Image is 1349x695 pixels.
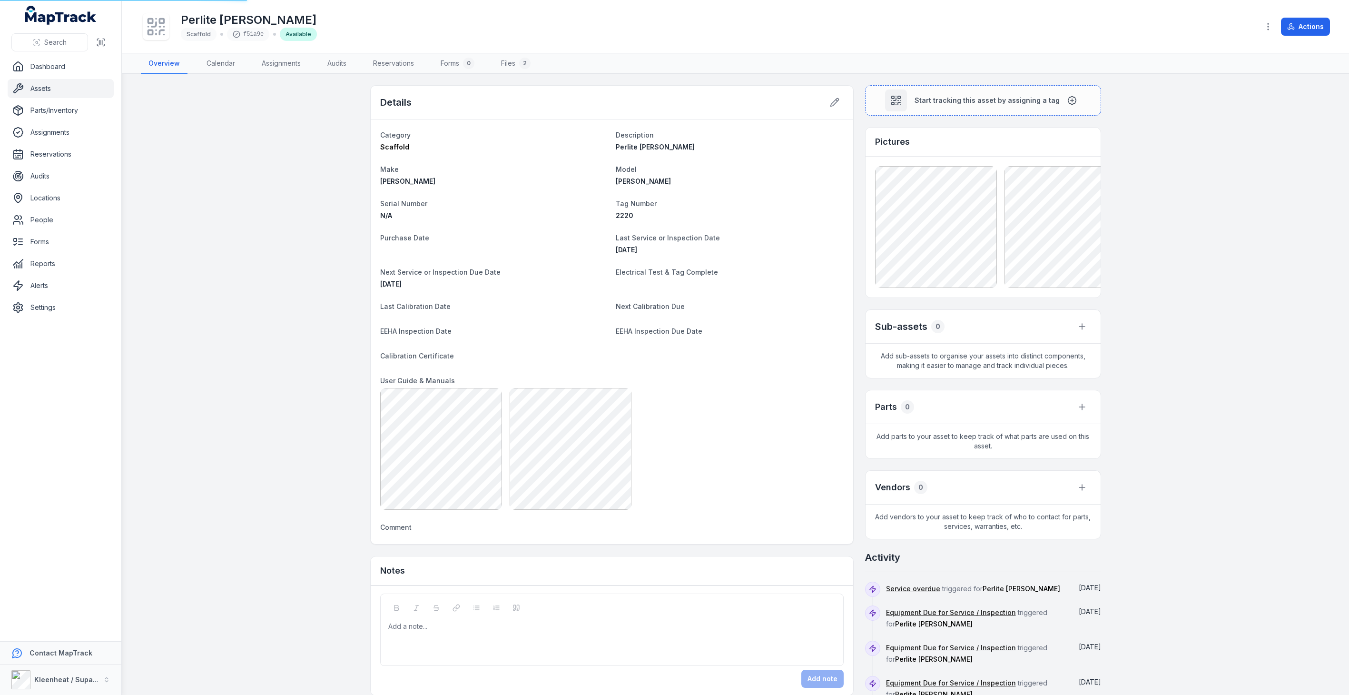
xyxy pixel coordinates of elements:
span: User Guide & Manuals [380,377,455,385]
div: Available [280,28,317,41]
span: Description [616,131,654,139]
span: Search [44,38,67,47]
h3: Notes [380,564,405,577]
span: EEHA Inspection Due Date [616,327,702,335]
span: [DATE] [1079,584,1101,592]
a: Audits [320,54,354,74]
a: MapTrack [25,6,97,25]
button: Search [11,33,88,51]
h1: Perlite [PERSON_NAME] [181,12,317,28]
a: Reservations [8,145,114,164]
span: [DATE] [1079,678,1101,686]
a: Equipment Due for Service / Inspection [886,678,1016,688]
a: Reservations [365,54,422,74]
strong: Contact MapTrack [30,649,92,657]
time: 30/05/2025, 12:00:00 am [1079,607,1101,616]
h2: Activity [865,551,900,564]
span: triggered for [886,644,1047,663]
a: Equipment Due for Service / Inspection [886,643,1016,653]
span: Calibration Certificate [380,352,454,360]
strong: Kleenheat / Supagas [34,675,105,684]
span: 2220 [616,211,633,219]
span: Next Calibration Due [616,302,685,310]
h3: Parts [875,400,897,414]
a: Equipment Due for Service / Inspection [886,608,1016,617]
span: EEHA Inspection Date [380,327,452,335]
span: Next Service or Inspection Due Date [380,268,501,276]
span: [DATE] [616,246,637,254]
a: Assets [8,79,114,98]
span: [DATE] [1079,607,1101,616]
span: [DATE] [1079,643,1101,651]
a: Dashboard [8,57,114,76]
time: 13/06/2025, 12:00:00 am [380,280,402,288]
span: Add parts to your asset to keep track of what parts are used on this asset. [866,424,1101,458]
span: Perlite [PERSON_NAME] [895,620,973,628]
span: Purchase Date [380,234,429,242]
span: Make [380,165,399,173]
div: f51a9e [227,28,269,41]
span: [DATE] [380,280,402,288]
a: Audits [8,167,114,186]
h3: Pictures [875,135,910,149]
div: 0 [914,481,927,494]
div: 0 [901,400,914,414]
span: Model [616,165,637,173]
span: Perlite [PERSON_NAME] [983,585,1060,593]
span: Tag Number [616,199,657,208]
span: Scaffold [187,30,211,38]
span: Serial Number [380,199,427,208]
a: Forms [8,232,114,251]
div: 0 [931,320,945,333]
a: Forms0 [433,54,482,74]
span: Add vendors to your asset to keep track of who to contact for parts, services, warranties, etc. [866,505,1101,539]
a: Alerts [8,276,114,295]
h3: Vendors [875,481,910,494]
time: 26/04/2025, 12:00:00 am [1079,643,1101,651]
span: Start tracking this asset by assigning a tag [915,96,1060,105]
a: Assignments [254,54,308,74]
span: Last Calibration Date [380,302,451,310]
a: Calendar [199,54,243,74]
span: Electrical Test & Tag Complete [616,268,718,276]
a: Reports [8,254,114,273]
a: People [8,210,114,229]
div: 2 [519,58,531,69]
span: [PERSON_NAME] [380,177,435,185]
span: [PERSON_NAME] [616,177,671,185]
time: 04/04/2025, 1:05:00 pm [1079,678,1101,686]
span: Perlite [PERSON_NAME] [616,143,695,151]
button: Actions [1281,18,1330,36]
h2: Sub-assets [875,320,927,333]
div: 0 [463,58,474,69]
span: Add sub-assets to organise your assets into distinct components, making it easier to manage and t... [866,344,1101,378]
span: Perlite [PERSON_NAME] [895,655,973,663]
span: Last Service or Inspection Date [616,234,720,242]
span: triggered for [886,608,1047,628]
h2: Details [380,96,412,109]
span: Category [380,131,411,139]
span: Comment [380,523,412,531]
time: 13/05/2025, 12:00:00 am [616,246,637,254]
a: Settings [8,298,114,317]
button: Start tracking this asset by assigning a tag [865,85,1101,116]
a: Assignments [8,123,114,142]
a: Overview [141,54,187,74]
span: N/A [380,211,392,219]
a: Locations [8,189,114,208]
a: Service overdue [886,584,940,594]
a: Files2 [493,54,538,74]
span: triggered for [886,585,1060,593]
time: 17/09/2025, 1:25:00 pm [1079,584,1101,592]
span: Scaffold [380,143,409,151]
a: Parts/Inventory [8,101,114,120]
